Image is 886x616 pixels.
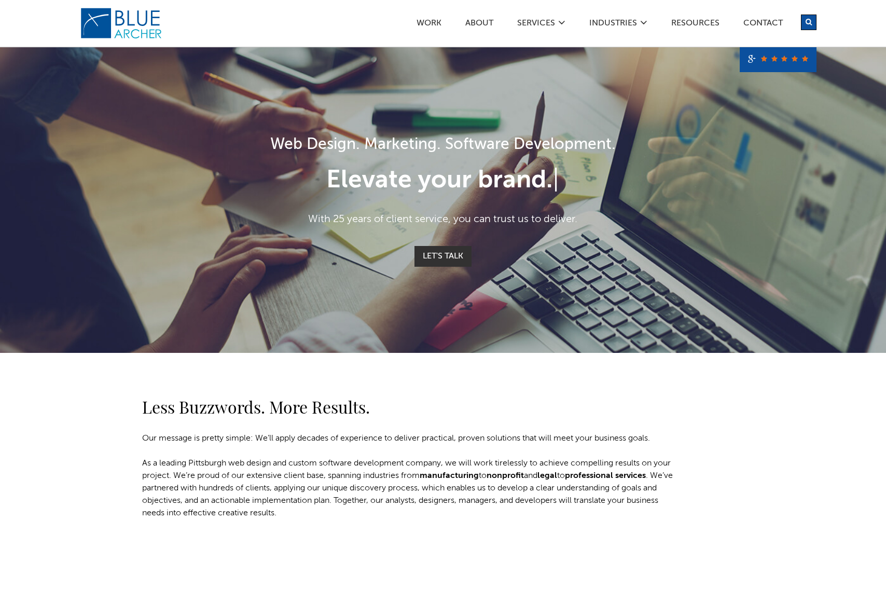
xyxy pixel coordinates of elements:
[80,7,163,39] img: Blue Archer Logo
[565,472,646,480] a: professional services
[414,246,472,267] a: Let's Talk
[142,457,682,519] p: As a leading Pittsburgh web design and custom software development company, we will work tireless...
[142,432,682,445] p: Our message is pretty simple: We’ll apply decades of experience to deliver practical, proven solu...
[416,19,442,30] a: Work
[487,472,524,480] a: nonprofit
[517,19,556,30] a: SERVICES
[142,394,682,419] h2: Less Buzzwords. More Results.
[465,19,494,30] a: ABOUT
[326,168,552,193] span: Elevate your brand.
[420,472,479,480] a: manufacturing
[743,19,783,30] a: Contact
[671,19,720,30] a: Resources
[552,168,559,193] span: |
[142,212,744,227] p: With 25 years of client service, you can trust us to deliver.
[537,472,557,480] a: legal
[142,133,744,157] h1: Web Design. Marketing. Software Development.
[589,19,638,30] a: Industries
